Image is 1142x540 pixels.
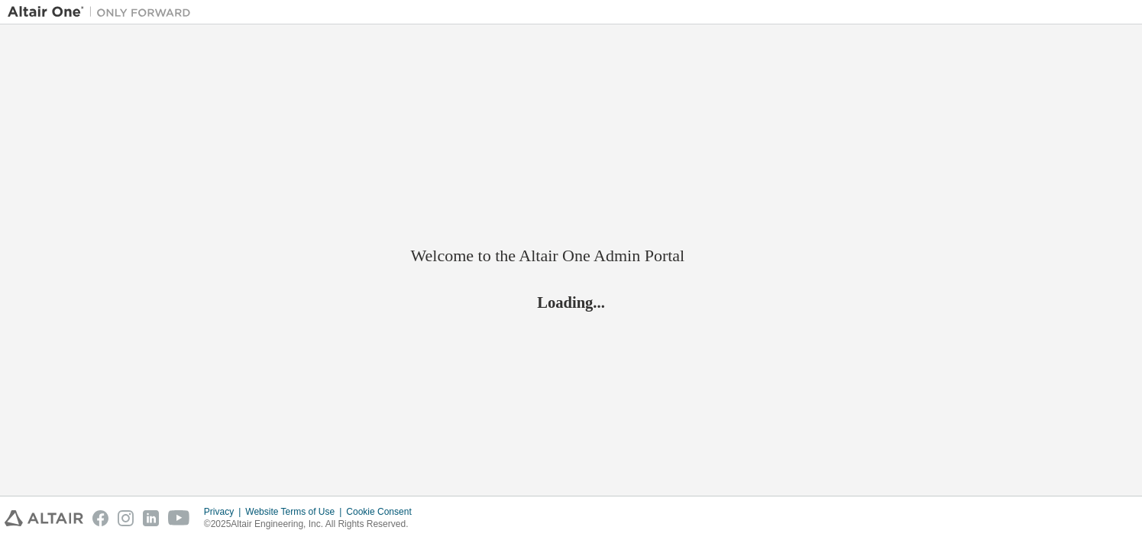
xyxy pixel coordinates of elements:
[245,506,346,518] div: Website Terms of Use
[204,518,421,531] p: © 2025 Altair Engineering, Inc. All Rights Reserved.
[411,292,732,312] h2: Loading...
[411,245,732,267] h2: Welcome to the Altair One Admin Portal
[168,510,190,526] img: youtube.svg
[204,506,245,518] div: Privacy
[92,510,108,526] img: facebook.svg
[346,506,420,518] div: Cookie Consent
[143,510,159,526] img: linkedin.svg
[8,5,199,20] img: Altair One
[118,510,134,526] img: instagram.svg
[5,510,83,526] img: altair_logo.svg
